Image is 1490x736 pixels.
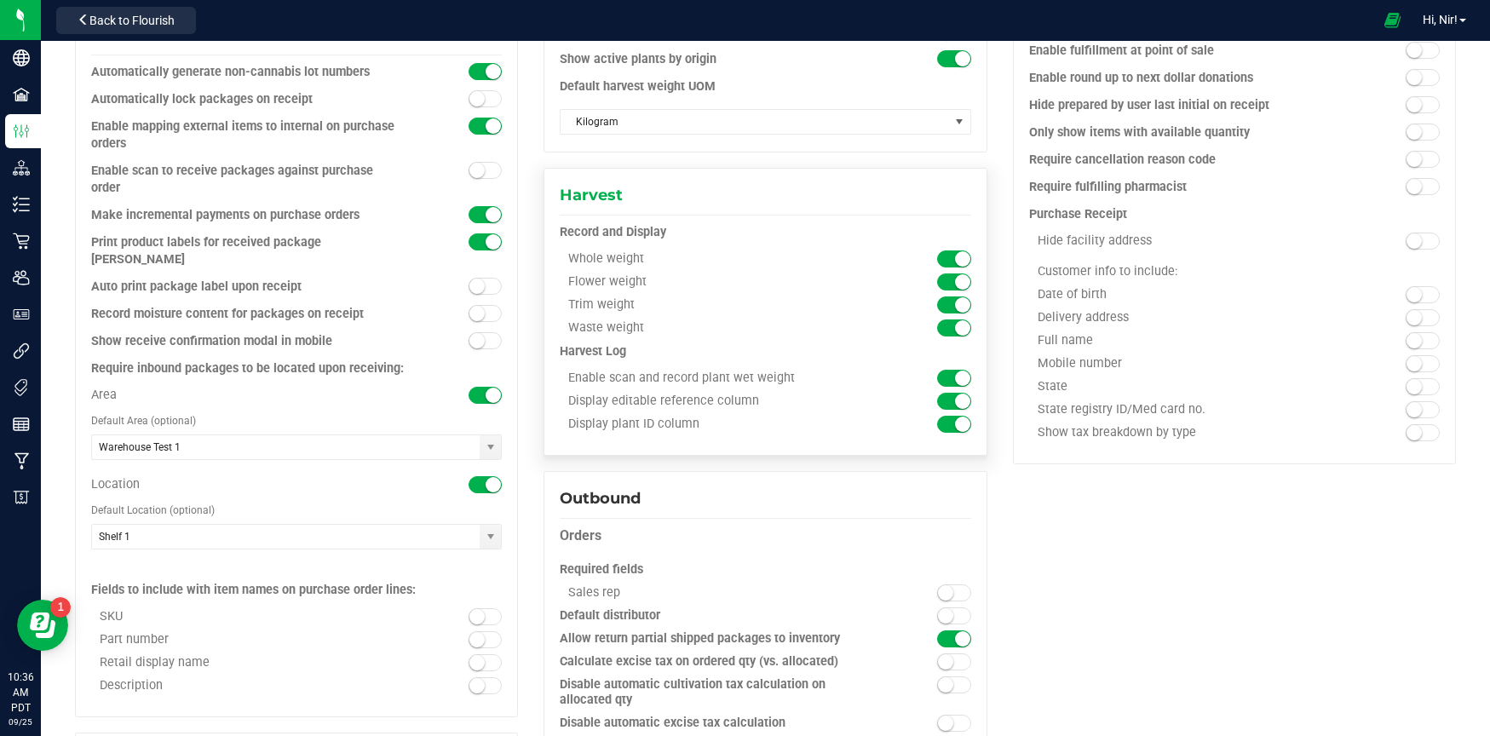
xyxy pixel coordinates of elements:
[560,51,868,68] div: Show active plants by origin
[560,527,970,544] div: Orders
[560,487,970,510] div: Outbound
[91,609,400,624] div: SKU
[1029,97,1338,114] div: Hide prepared by user last initial on receipt
[91,118,400,152] div: Enable mapping external items to internal on purchase orders
[560,654,868,670] div: Calculate excise tax on ordered qty (vs. allocated)
[1029,310,1338,325] div: Delivery address
[1029,206,1440,223] div: Purchase Receipt
[91,333,400,350] div: Show receive confirmation modal in mobile
[91,279,400,296] div: Auto print package label upon receipt
[91,678,400,693] div: Description
[13,342,30,359] inline-svg: Integrations
[13,196,30,213] inline-svg: Inventory
[560,677,868,708] div: Disable automatic cultivation tax calculation on allocated qty
[1029,152,1338,169] div: Require cancellation reason code
[56,7,196,34] button: Back to Flourish
[1029,256,1440,287] div: Customer info to include:
[92,525,480,549] input: Select location
[13,379,30,396] inline-svg: Tags
[560,274,868,290] div: Flower weight
[560,608,868,624] div: Default distributor
[560,184,970,207] div: Harvest
[544,346,987,358] configuration-section-card: Harvest
[1029,379,1338,394] div: State
[13,269,30,286] inline-svg: Users
[13,489,30,506] inline-svg: Billing
[91,477,400,492] div: Location
[89,14,175,27] span: Back to Flourish
[560,631,868,647] div: Allow return partial shipped packages to inventory
[13,86,30,103] inline-svg: Facilities
[13,233,30,250] inline-svg: Retail
[560,224,970,241] div: Record and Display
[91,411,502,431] div: Default Area (optional)
[91,234,400,268] div: Print product labels for received package [PERSON_NAME]
[1029,43,1338,60] div: Enable fulfillment at point of sale
[560,343,970,360] div: Harvest Log
[561,110,948,134] span: Kilogram
[91,388,400,403] div: Area
[544,115,987,127] configuration-section-card: Cultivation
[560,320,868,336] div: Waste weight
[75,584,518,596] configuration-section-card: Inbound
[91,566,502,599] div: Fields to include with item names on purchase order lines:
[91,360,502,377] div: Require inbound packages to be located upon receiving:
[91,163,400,197] div: Enable scan to receive packages against purchase order
[560,585,868,601] div: Sales rep
[91,500,502,520] div: Default Location (optional)
[91,655,400,670] div: Retail display name
[1029,70,1338,87] div: Enable round up to next dollar donations
[1373,3,1412,37] span: Open Ecommerce Menu
[91,91,400,108] div: Automatically lock packages on receipt
[560,371,868,386] div: Enable scan and record plant wet weight
[1029,233,1338,249] div: Hide facility address
[560,78,970,95] div: Default harvest weight UOM
[91,632,400,647] div: Part number
[92,435,480,459] input: Select area
[50,597,71,618] iframe: Resource center unread badge
[13,452,30,469] inline-svg: Manufacturing
[1029,287,1338,302] div: Date of birth
[560,716,868,731] div: Disable automatic excise tax calculation
[1029,356,1338,371] div: Mobile number
[1029,402,1338,417] div: State registry ID/Med card no.
[13,159,30,176] inline-svg: Distribution
[560,555,970,585] div: Required fields
[91,207,400,224] div: Make incremental payments on purchase orders
[560,297,868,313] div: Trim weight
[1029,124,1338,141] div: Only show items with available quantity
[560,251,868,267] div: Whole weight
[560,417,868,432] div: Display plant ID column
[1013,209,1456,221] configuration-section-card: Retail
[1029,425,1338,440] div: Show tax breakdown by type
[560,394,868,409] div: Display editable reference column
[1029,333,1338,348] div: Full name
[544,531,987,543] configuration-section-card: Outbound
[13,306,30,323] inline-svg: User Roles
[91,306,400,323] div: Record moisture content for packages on receipt
[8,716,33,728] p: 09/25
[13,123,30,140] inline-svg: Configuration
[1029,179,1338,196] div: Require fulfilling pharmacist
[1423,13,1458,26] span: Hi, Nir!
[91,64,400,81] div: Automatically generate non-cannabis lot numbers
[17,600,68,651] iframe: Resource center
[8,670,33,716] p: 10:36 AM PDT
[13,416,30,433] inline-svg: Reports
[13,49,30,66] inline-svg: Company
